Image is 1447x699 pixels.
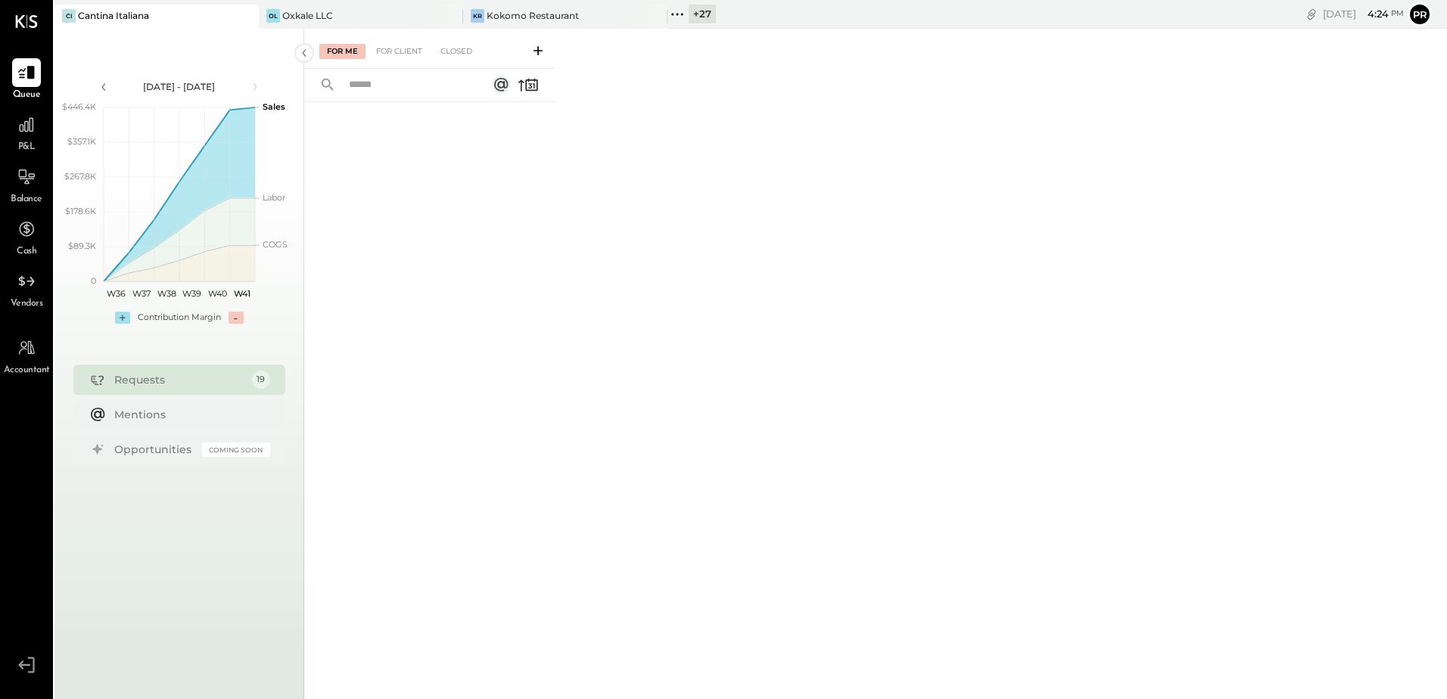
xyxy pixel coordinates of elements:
div: [DATE] [1323,7,1404,21]
text: W41 [234,288,251,299]
text: W39 [182,288,201,299]
div: OL [266,9,280,23]
text: W36 [107,288,126,299]
div: copy link [1304,6,1319,22]
span: Vendors [11,297,43,311]
div: Closed [433,44,480,59]
text: W38 [157,288,176,299]
div: [DATE] - [DATE] [115,80,244,93]
a: P&L [1,110,52,154]
div: Oxkale LLC [282,9,333,22]
div: Kokomo Restaurant [487,9,579,22]
div: + 27 [689,5,716,23]
div: Opportunities [114,442,194,457]
a: Queue [1,58,52,102]
text: $446.4K [62,101,96,112]
span: Cash [17,245,36,259]
div: CI [62,9,76,23]
div: Mentions [114,407,263,422]
text: $89.3K [68,241,96,251]
a: Balance [1,163,52,207]
text: COGS [263,239,288,250]
text: W37 [132,288,151,299]
div: Coming Soon [202,443,270,457]
a: Cash [1,215,52,259]
text: $178.6K [65,206,96,216]
div: Requests [114,372,244,387]
div: KR [471,9,484,23]
text: $267.8K [64,171,96,182]
a: Vendors [1,267,52,311]
div: 19 [252,371,270,389]
text: W40 [207,288,226,299]
span: Queue [13,89,41,102]
span: Accountant [4,364,50,377]
span: Balance [11,193,42,207]
span: P&L [18,141,36,154]
text: Labor [263,192,285,203]
text: $357.1K [67,136,96,147]
div: For Client [369,44,430,59]
text: Sales [263,101,285,112]
div: + [115,312,130,324]
div: Cantina Italiana [78,9,149,22]
text: 0 [91,275,96,286]
div: For Me [319,44,366,59]
div: Contribution Margin [138,312,221,324]
button: Pr [1408,2,1432,26]
a: Accountant [1,334,52,377]
div: - [229,312,244,324]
